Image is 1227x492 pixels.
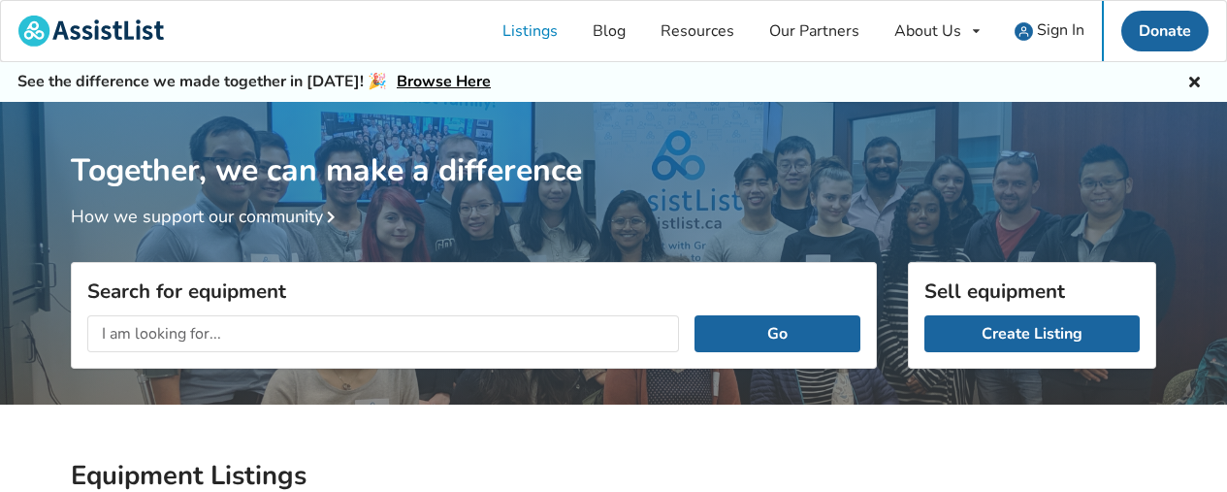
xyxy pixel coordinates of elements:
div: About Us [894,23,961,39]
a: Blog [575,1,643,61]
a: Our Partners [752,1,877,61]
img: assistlist-logo [18,16,164,47]
span: Sign In [1037,19,1084,41]
button: Go [694,315,860,352]
a: Listings [485,1,575,61]
img: user icon [1015,22,1033,41]
input: I am looking for... [87,315,679,352]
a: Browse Here [397,71,491,92]
h5: See the difference we made together in [DATE]! 🎉 [17,72,491,92]
a: Create Listing [924,315,1140,352]
h1: Together, we can make a difference [71,102,1156,190]
a: Resources [643,1,752,61]
h3: Search for equipment [87,279,860,304]
a: user icon Sign In [997,1,1102,61]
a: Donate [1121,11,1209,51]
h3: Sell equipment [924,279,1140,304]
a: How we support our community [71,205,342,228]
